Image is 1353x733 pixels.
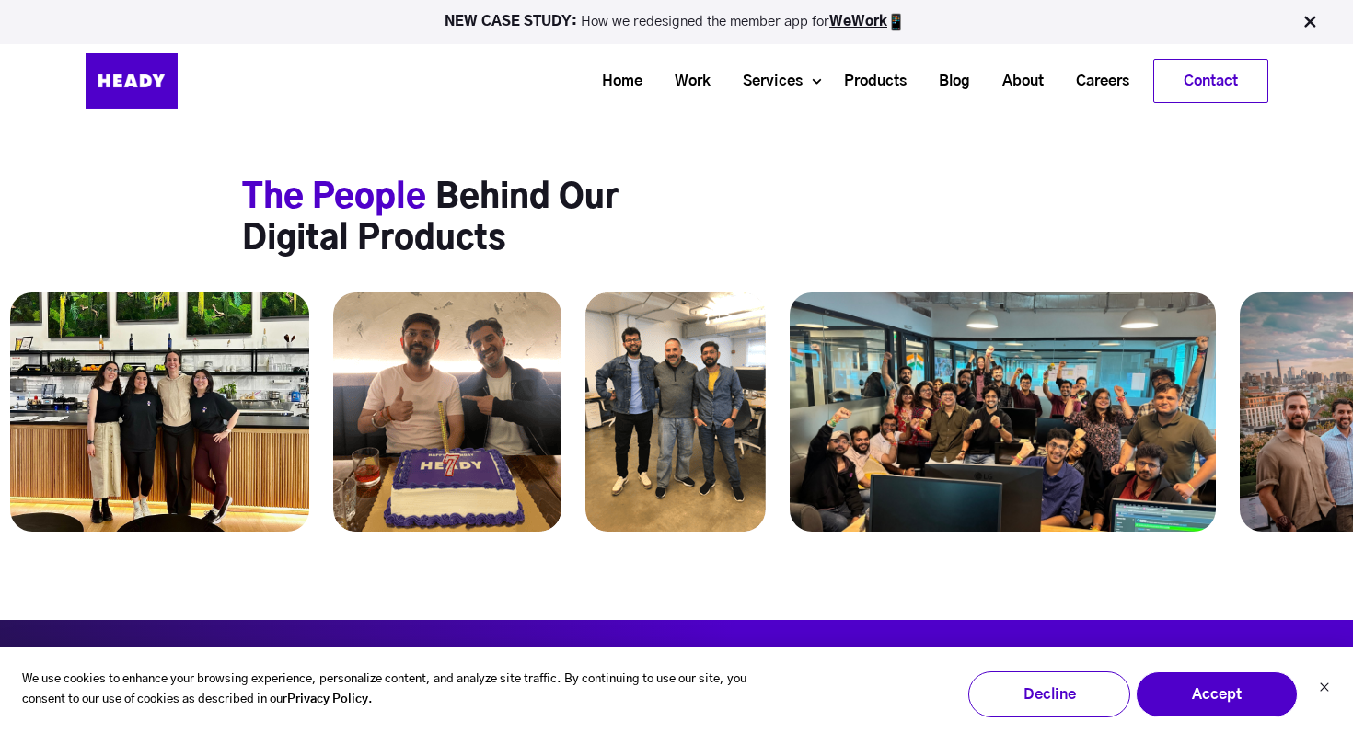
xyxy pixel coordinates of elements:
[916,64,979,98] a: Blog
[8,13,1345,31] p: How we redesigned the member app for
[224,59,1268,103] div: Navigation Menu
[333,292,561,532] img: image1 1-1
[287,690,368,711] a: Privacy Policy
[579,64,652,98] a: Home
[1301,13,1319,31] img: Close Bar
[242,178,730,260] h2: Behind Our Digital Products
[1136,671,1298,717] button: Accept
[652,64,720,98] a: Work
[968,671,1130,717] button: Decline
[790,292,1216,532] img: IMG_1167-1
[720,64,812,98] a: Services
[445,15,581,29] strong: NEW CASE STUDY:
[887,13,906,31] img: app emoji
[585,292,766,532] img: IMG_5304 1 (2)
[22,670,790,712] p: We use cookies to enhance your browsing experience, personalize content, and analyze site traffic...
[10,292,309,532] img: IMG_9501
[242,181,426,214] span: The People
[1319,680,1330,699] button: Dismiss cookie banner
[829,15,887,29] a: WeWork
[979,64,1053,98] a: About
[1053,64,1139,98] a: Careers
[86,53,178,109] img: Heady_Logo_Web-01 (1)
[1154,60,1267,102] a: Contact
[821,64,916,98] a: Products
